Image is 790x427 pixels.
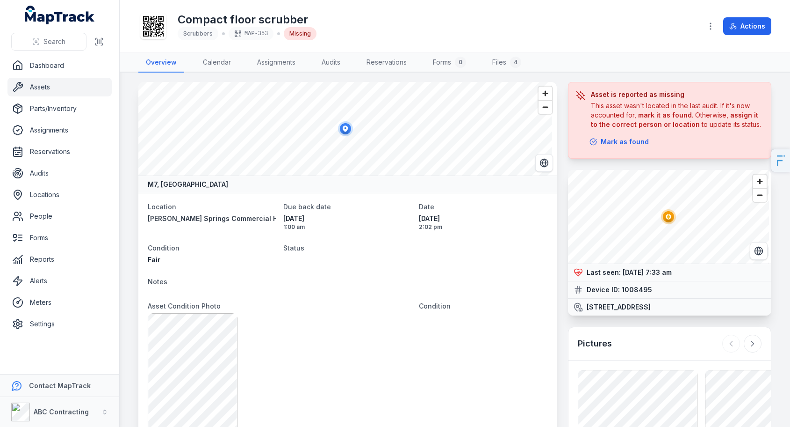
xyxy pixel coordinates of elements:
[535,154,553,172] button: Switch to Satellite View
[510,57,521,68] div: 4
[485,53,529,73] a: Files4
[359,53,414,73] a: Reservations
[178,12,316,27] h1: Compact floor scrubber
[587,302,651,312] strong: [STREET_ADDRESS]
[455,57,466,68] div: 0
[7,272,112,290] a: Alerts
[638,111,692,119] strong: mark it as found
[29,382,91,390] strong: Contact MapTrack
[539,87,552,100] button: Zoom in
[7,142,112,161] a: Reservations
[723,17,771,35] button: Actions
[148,244,180,252] span: Condition
[284,27,316,40] div: Missing
[419,214,547,231] time: 21/03/2025, 2:02:01 pm
[7,207,112,226] a: People
[148,256,160,264] span: Fair
[183,30,213,37] span: Scrubbers
[148,180,228,189] strong: M7, [GEOGRAPHIC_DATA]
[11,33,86,51] button: Search
[7,56,112,75] a: Dashboard
[7,78,112,96] a: Assets
[138,53,184,73] a: Overview
[753,175,767,188] button: Zoom in
[419,302,451,310] span: Condition
[148,214,286,222] span: [PERSON_NAME] Springs Commercial Hub
[283,203,331,211] span: Due back date
[7,315,112,333] a: Settings
[425,53,474,73] a: Forms0
[250,53,303,73] a: Assignments
[7,228,112,247] a: Forms
[419,214,547,223] span: [DATE]
[568,170,769,264] canvas: Map
[578,337,612,350] h3: Pictures
[148,203,176,211] span: Location
[195,53,238,73] a: Calendar
[314,53,348,73] a: Audits
[587,268,621,277] strong: Last seen:
[623,268,672,276] span: [DATE] 7:33 am
[419,203,434,211] span: Date
[25,6,95,24] a: MapTrack
[148,278,167,286] span: Notes
[587,285,620,294] strong: Device ID:
[7,185,112,204] a: Locations
[419,223,547,231] span: 2:02 pm
[7,250,112,269] a: Reports
[623,268,672,276] time: 03/10/2025, 7:33:51 am
[7,293,112,312] a: Meters
[622,285,652,294] strong: 1008495
[539,100,552,114] button: Zoom out
[148,214,276,223] a: [PERSON_NAME] Springs Commercial Hub
[753,188,767,202] button: Zoom out
[283,214,411,231] time: 31/03/2025, 1:00:00 am
[283,223,411,231] span: 1:00 am
[7,121,112,140] a: Assignments
[7,164,112,183] a: Audits
[583,133,655,151] button: Mark as found
[283,214,411,223] span: [DATE]
[591,101,763,129] div: This asset wasn't located in the last audit. If it's now accounted for, . Otherwise, to update it...
[283,244,304,252] span: Status
[138,82,552,176] canvas: Map
[148,302,221,310] span: Asset Condition Photo
[750,242,768,260] button: Switch to Satellite View
[229,27,273,40] div: MAP-353
[591,90,763,99] h3: Asset is reported as missing
[7,99,112,118] a: Parts/Inventory
[43,37,65,46] span: Search
[34,408,89,416] strong: ABC Contracting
